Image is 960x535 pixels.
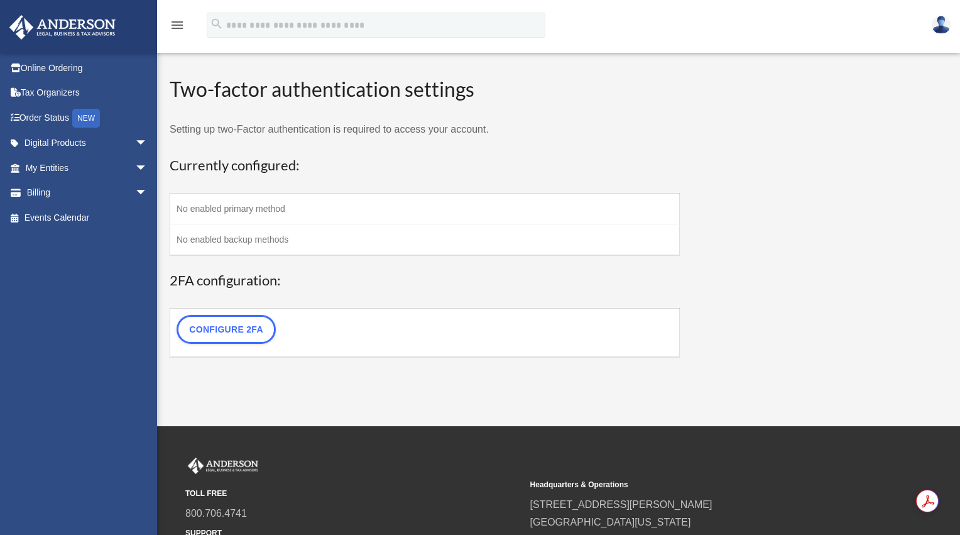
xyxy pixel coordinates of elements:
[72,109,100,128] div: NEW
[185,458,261,474] img: Anderson Advisors Platinum Portal
[170,156,680,175] h3: Currently configured:
[170,22,185,33] a: menu
[170,194,680,224] td: No enabled primary method
[6,15,119,40] img: Anderson Advisors Platinum Portal
[177,315,276,344] a: Configure 2FA
[530,478,866,492] small: Headquarters & Operations
[185,487,521,500] small: TOLL FREE
[135,180,160,206] span: arrow_drop_down
[9,180,166,206] a: Billingarrow_drop_down
[185,508,247,519] a: 800.706.4741
[9,205,166,230] a: Events Calendar
[530,517,691,527] a: [GEOGRAPHIC_DATA][US_STATE]
[9,131,166,156] a: Digital Productsarrow_drop_down
[170,18,185,33] i: menu
[9,155,166,180] a: My Entitiesarrow_drop_down
[170,224,680,256] td: No enabled backup methods
[530,499,712,510] a: [STREET_ADDRESS][PERSON_NAME]
[932,16,951,34] img: User Pic
[170,121,680,138] p: Setting up two-Factor authentication is required to access your account.
[135,131,160,157] span: arrow_drop_down
[9,105,166,131] a: Order StatusNEW
[210,17,224,31] i: search
[170,75,680,104] h2: Two-factor authentication settings
[9,55,166,80] a: Online Ordering
[170,271,680,290] h3: 2FA configuration:
[9,80,166,106] a: Tax Organizers
[135,155,160,181] span: arrow_drop_down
